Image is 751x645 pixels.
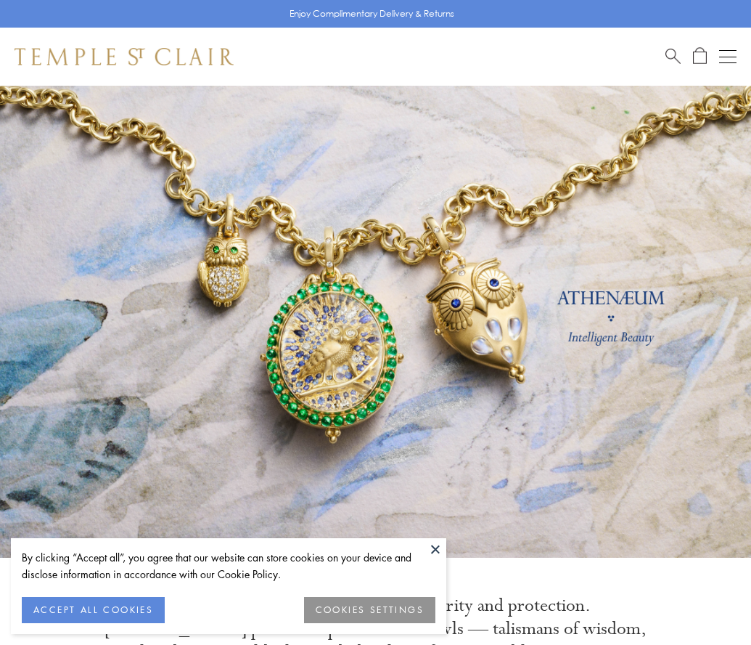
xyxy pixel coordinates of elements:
[693,47,707,65] a: Open Shopping Bag
[22,597,165,623] button: ACCEPT ALL COOKIES
[15,48,234,65] img: Temple St. Clair
[719,48,736,65] button: Open navigation
[290,7,454,21] p: Enjoy Complimentary Delivery & Returns
[665,47,681,65] a: Search
[304,597,435,623] button: COOKIES SETTINGS
[22,549,435,583] div: By clicking “Accept all”, you agree that our website can store cookies on your device and disclos...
